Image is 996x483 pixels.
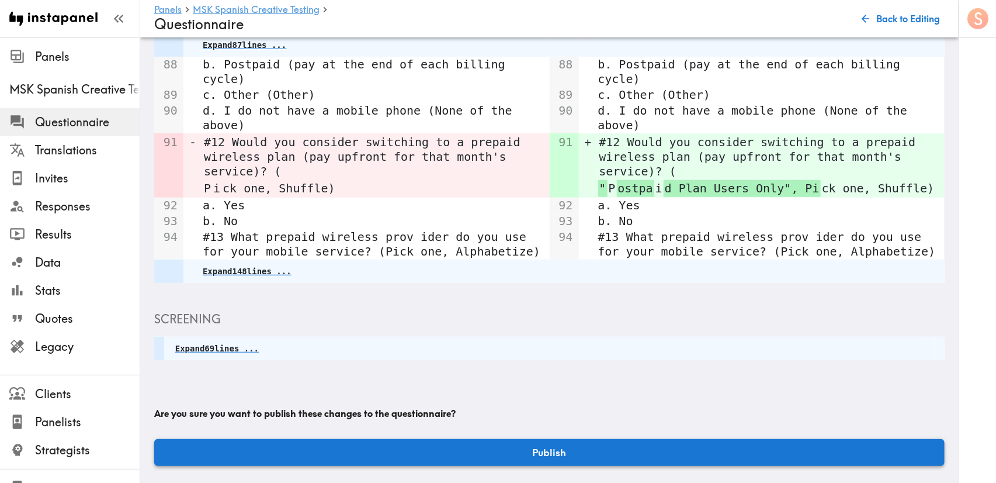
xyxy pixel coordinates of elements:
pre: 89 [160,88,178,102]
span: ostpa [617,180,654,197]
span: " [598,180,608,197]
pre: b. Postpaid (pay at the end of each billing cycle) [203,57,549,87]
pre: 94 [160,230,178,244]
pre: #13 What prepaid wireless prov ider do you use for your mobile service? (Pick one, Alphabetize) [203,230,549,259]
pre: c. Other (Other) [203,88,549,102]
pre: + [585,135,592,150]
pre: 89 [556,88,573,102]
span: Results [35,226,140,243]
span: i [212,180,221,197]
pre: Expand 87 lines ... [203,40,286,50]
pre: b. Postpaid (pay at the end of each billing cycle) [598,57,944,87]
pre: 94 [556,230,573,244]
span: MSK Spanish Creative Testing [9,81,140,98]
span: Strategists [35,442,140,458]
span: d Plan Users Only", Pi [664,180,821,197]
pre: 91 [556,135,573,150]
span: Stats [35,282,140,299]
span: Clients [35,386,140,402]
span: Data [35,254,140,271]
button: Back to Editing [858,7,945,30]
pre: 93 [556,214,573,229]
span: ck one, Shuffle) [221,180,336,197]
h5: Screening [154,311,945,327]
pre: b. No [598,214,944,229]
pre: a. Yes [598,198,944,213]
span: ck one, Shuffle) [821,180,936,197]
span: Panels [35,49,140,65]
pre: 92 [556,198,573,213]
pre: d. I do not have a mobile phone (None of the above) [203,103,549,133]
pre: Expand 69 lines ... [175,344,259,353]
span: Invites [35,170,140,187]
h4: Questionnaire [154,16,848,33]
span: Panelists [35,414,140,430]
span: S [974,9,983,29]
span: i [654,180,664,197]
pre: 88 [160,57,178,72]
pre: 93 [160,214,178,229]
span: Translations [35,142,140,158]
button: Publish [154,439,945,466]
pre: - [189,135,196,150]
span: Responses [35,198,140,215]
span: Questionnaire [35,114,140,130]
pre: 90 [556,103,573,118]
pre: Expand 148 lines ... [203,267,291,276]
pre: 92 [160,198,178,213]
b: Are you sure you want to publish these changes to the questionnaire? [154,408,456,419]
pre: 90 [160,103,178,118]
span: Legacy [35,339,140,355]
pre: d. I do not have a mobile phone (None of the above) [598,103,944,133]
span: #12 Would you consider switching to a prepaid wireless plan (pay upfront for that month's service... [598,134,944,180]
span: P [608,180,617,197]
pre: a. Yes [203,198,549,213]
pre: #13 What prepaid wireless prov ider do you use for your mobile service? (Pick one, Alphabetize) [598,230,944,259]
span: #12 Would you consider switching to a prepaid wireless plan (pay upfront for that month's service... [203,134,549,180]
pre: c. Other (Other) [598,88,944,102]
span: P [203,180,212,197]
button: S [966,7,990,30]
pre: 91 [160,135,178,150]
pre: b. No [203,214,549,229]
span: Quotes [35,310,140,327]
a: Panels [154,5,182,16]
a: MSK Spanish Creative Testing [193,5,320,16]
pre: 88 [556,57,573,72]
